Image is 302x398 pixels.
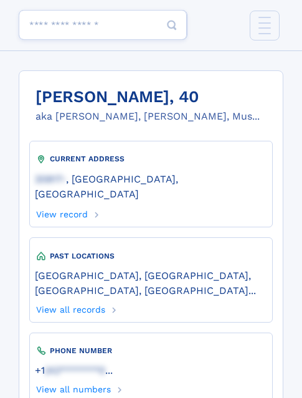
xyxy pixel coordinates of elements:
a: 20817-, [GEOGRAPHIC_DATA], [GEOGRAPHIC_DATA] [35,172,267,200]
input: search input [19,10,187,40]
a: View all numbers [35,381,111,394]
a: View record [35,206,88,219]
div: aka [PERSON_NAME], [PERSON_NAME], Mus... [35,109,260,124]
a: [GEOGRAPHIC_DATA], [GEOGRAPHIC_DATA] [35,268,248,282]
span: 20817- [35,173,66,185]
a: View all records [35,301,105,315]
button: Search Button [157,10,187,40]
div: , [35,262,267,301]
div: CURRENT ADDRESS [35,153,267,166]
h1: [PERSON_NAME], 40 [35,88,260,107]
div: PHONE NUMBER [35,344,267,357]
div: PAST LOCATIONS [35,250,267,262]
a: [GEOGRAPHIC_DATA], [GEOGRAPHIC_DATA] [35,283,248,296]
